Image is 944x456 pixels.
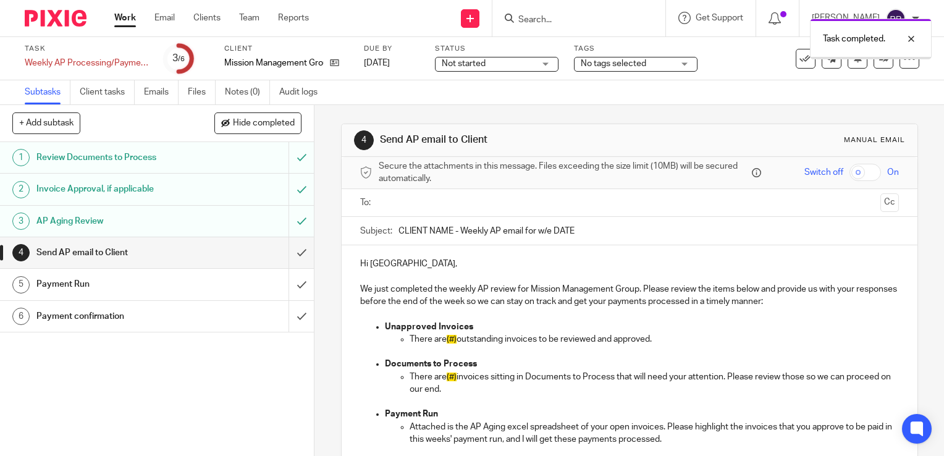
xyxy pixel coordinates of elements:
p: Hi [GEOGRAPHIC_DATA], [360,258,899,270]
a: Notes (0) [225,80,270,104]
label: Subject: [360,225,392,237]
label: Task [25,44,148,54]
span: [DATE] [364,59,390,67]
div: 1 [12,149,30,166]
strong: Unapproved Invoices [385,323,473,331]
span: No tags selected [581,59,646,68]
span: Hide completed [233,119,295,129]
div: 6 [12,308,30,325]
label: To: [360,196,374,209]
span: (#) [447,335,457,344]
div: Manual email [844,135,905,145]
h1: Payment confirmation [36,307,196,326]
span: On [887,166,899,179]
small: /6 [178,56,185,62]
h1: AP Aging Review [36,212,196,230]
div: 3 [12,213,30,230]
p: There are invoices sitting in Documents to Process that will need your attention. Please review t... [410,371,899,396]
label: Due by [364,44,419,54]
button: + Add subtask [12,112,80,133]
div: 4 [12,244,30,261]
div: 3 [172,51,185,65]
img: svg%3E [886,9,906,28]
button: Cc [880,193,899,212]
label: Status [435,44,558,54]
button: Hide completed [214,112,301,133]
span: Secure the attachments in this message. Files exceeding the size limit (10MB) will be secured aut... [379,160,749,185]
h1: Send AP email to Client [36,243,196,262]
strong: Documents to Process [385,360,477,368]
a: Email [154,12,175,24]
a: Clients [193,12,221,24]
h1: Review Documents to Process [36,148,196,167]
p: Attached is the AP Aging excel spreadsheet of your open invoices. Please highlight the invoices t... [410,421,899,446]
div: 5 [12,276,30,293]
a: Files [188,80,216,104]
div: Weekly AP Processing/Payment [25,57,148,69]
a: Team [239,12,259,24]
a: Client tasks [80,80,135,104]
p: Task completed. [823,33,885,45]
a: Emails [144,80,179,104]
h1: Payment Run [36,275,196,293]
p: Mission Management Group [224,57,324,69]
h1: Send AP email to Client [380,133,655,146]
span: (#) [447,373,457,381]
img: Pixie [25,10,86,27]
span: Switch off [804,166,843,179]
div: 2 [12,181,30,198]
a: Subtasks [25,80,70,104]
h1: Invoice Approval, if applicable [36,180,196,198]
strong: Payment Run [385,410,438,418]
a: Reports [278,12,309,24]
a: Audit logs [279,80,327,104]
span: Not started [442,59,486,68]
p: We just completed the weekly AP review for Mission Management Group. Please review the items belo... [360,283,899,308]
p: There are outstanding invoices to be reviewed and approved. [410,333,899,345]
div: 4 [354,130,374,150]
label: Client [224,44,348,54]
a: Work [114,12,136,24]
